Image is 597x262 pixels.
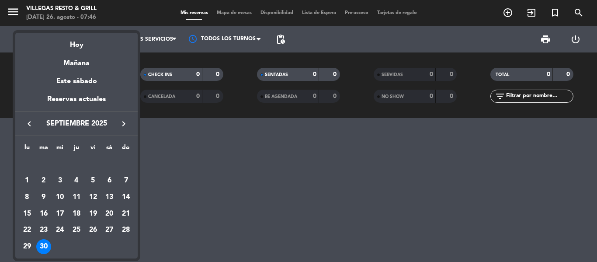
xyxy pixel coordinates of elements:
[69,173,84,188] div: 4
[36,173,51,188] div: 2
[102,206,117,221] div: 20
[85,189,101,206] td: 12 de septiembre de 2025
[20,173,35,188] div: 1
[35,238,52,255] td: 30 de septiembre de 2025
[102,173,117,188] div: 6
[19,206,35,222] td: 15 de septiembre de 2025
[86,190,101,205] div: 12
[69,206,84,221] div: 18
[20,239,35,254] div: 29
[86,173,101,188] div: 5
[68,173,85,189] td: 4 de septiembre de 2025
[118,222,134,239] td: 28 de septiembre de 2025
[15,33,138,51] div: Hoy
[35,189,52,206] td: 9 de septiembre de 2025
[19,189,35,206] td: 8 de septiembre de 2025
[36,206,51,221] div: 16
[19,143,35,156] th: lunes
[52,206,67,221] div: 17
[36,190,51,205] div: 9
[69,190,84,205] div: 11
[118,223,133,238] div: 28
[52,173,68,189] td: 3 de septiembre de 2025
[36,239,51,254] div: 30
[37,118,116,129] span: septiembre 2025
[35,173,52,189] td: 2 de septiembre de 2025
[15,94,138,112] div: Reservas actuales
[68,206,85,222] td: 18 de septiembre de 2025
[85,173,101,189] td: 5 de septiembre de 2025
[19,238,35,255] td: 29 de septiembre de 2025
[118,173,133,188] div: 7
[36,223,51,238] div: 23
[101,222,118,239] td: 27 de septiembre de 2025
[118,119,129,129] i: keyboard_arrow_right
[85,143,101,156] th: viernes
[19,173,35,189] td: 1 de septiembre de 2025
[118,190,133,205] div: 14
[101,189,118,206] td: 13 de septiembre de 2025
[52,206,68,222] td: 17 de septiembre de 2025
[118,173,134,189] td: 7 de septiembre de 2025
[35,206,52,222] td: 16 de septiembre de 2025
[101,173,118,189] td: 6 de septiembre de 2025
[20,206,35,221] div: 15
[69,223,84,238] div: 25
[102,190,117,205] div: 13
[15,69,138,94] div: Este sábado
[101,206,118,222] td: 20 de septiembre de 2025
[102,223,117,238] div: 27
[52,222,68,239] td: 24 de septiembre de 2025
[68,189,85,206] td: 11 de septiembre de 2025
[52,143,68,156] th: miércoles
[52,173,67,188] div: 3
[19,156,134,173] td: SEP.
[68,143,85,156] th: jueves
[118,143,134,156] th: domingo
[20,190,35,205] div: 8
[85,206,101,222] td: 19 de septiembre de 2025
[52,223,67,238] div: 24
[35,143,52,156] th: martes
[19,222,35,239] td: 22 de septiembre de 2025
[86,223,101,238] div: 26
[118,206,133,221] div: 21
[15,51,138,69] div: Mañana
[24,119,35,129] i: keyboard_arrow_left
[85,222,101,239] td: 26 de septiembre de 2025
[118,206,134,222] td: 21 de septiembre de 2025
[101,143,118,156] th: sábado
[86,206,101,221] div: 19
[52,189,68,206] td: 10 de septiembre de 2025
[20,223,35,238] div: 22
[52,190,67,205] div: 10
[35,222,52,239] td: 23 de septiembre de 2025
[116,118,132,129] button: keyboard_arrow_right
[68,222,85,239] td: 25 de septiembre de 2025
[118,189,134,206] td: 14 de septiembre de 2025
[21,118,37,129] button: keyboard_arrow_left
